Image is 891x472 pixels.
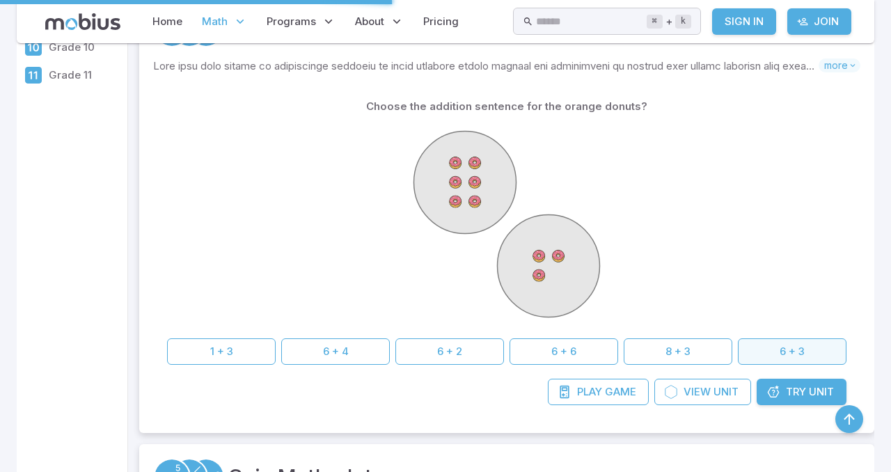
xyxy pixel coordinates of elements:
[419,6,463,38] a: Pricing
[647,15,663,29] kbd: ⌘
[202,14,228,29] span: Math
[786,384,806,400] span: Try
[654,379,751,405] a: ViewUnit
[267,14,316,29] span: Programs
[24,65,43,85] div: Grade 11
[548,379,649,405] a: PlayGame
[355,14,384,29] span: About
[647,13,691,30] div: +
[577,384,602,400] span: Play
[738,338,846,365] button: 6 + 3
[624,338,732,365] button: 8 + 3
[684,384,711,400] span: View
[787,8,851,35] a: Join
[49,40,122,55] p: Grade 10
[24,38,43,57] div: Grade 10
[153,58,819,74] p: Lore ipsu dolo sitame co adipiscinge seddoeiu te incid utlabore etdolo magnaal eni adminimveni qu...
[395,338,504,365] button: 6 + 2
[366,99,647,114] p: Choose the addition sentence for the orange donuts?
[17,61,127,89] a: Grade 11
[281,338,390,365] button: 6 + 4
[605,384,636,400] span: Game
[713,384,739,400] span: Unit
[712,8,776,35] a: Sign In
[510,338,618,365] button: 6 + 6
[167,338,276,365] button: 1 + 3
[675,15,691,29] kbd: k
[757,379,846,405] a: TryUnit
[17,33,127,61] a: Grade 10
[49,68,122,83] p: Grade 11
[809,384,834,400] span: Unit
[148,6,187,38] a: Home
